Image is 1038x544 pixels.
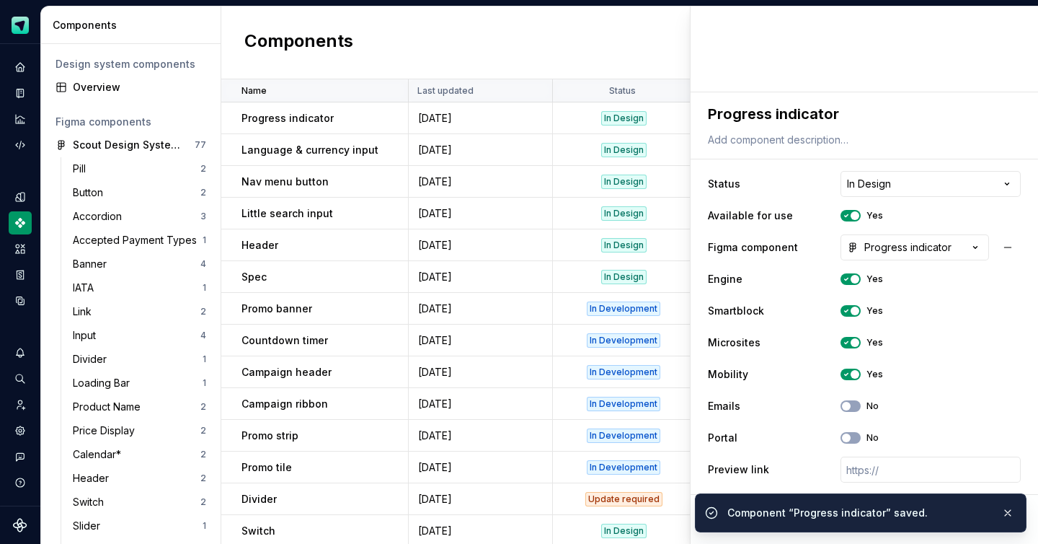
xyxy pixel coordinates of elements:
textarea: Progress indicator [705,101,1018,127]
div: 1 [203,354,206,365]
div: [DATE] [409,333,551,348]
p: Last updated [417,85,474,97]
div: Divider [73,352,112,367]
div: 4 [200,258,206,270]
p: Little search input [241,206,333,221]
label: Yes [866,210,883,221]
div: Overview [73,80,206,95]
div: [DATE] [409,365,551,380]
div: In Design [601,143,647,157]
label: Yes [866,305,883,317]
label: Figma component [708,240,798,255]
div: 1 [203,234,206,246]
div: 1 [203,282,206,294]
div: In Design [601,270,647,284]
div: Button [73,185,109,200]
div: Header [73,471,115,486]
label: Available for use [708,209,793,223]
p: Campaign header [241,365,332,380]
div: IATA [73,281,99,295]
label: Status [708,177,740,191]
label: Engine [708,272,742,286]
div: Loading Bar [73,376,136,390]
a: Documentation [9,82,32,105]
a: Design tokens [9,185,32,209]
div: In Development [587,429,660,443]
p: Language & currency input [241,143,378,157]
div: [DATE] [409,143,551,157]
div: Price Display [73,424,141,438]
input: https:// [840,457,1021,483]
button: Progress indicator [840,234,989,260]
p: Campaign ribbon [241,397,328,411]
a: Pill2 [67,157,212,180]
div: 2 [200,401,206,413]
div: [DATE] [409,492,551,506]
a: Overview [50,76,212,99]
a: Accordion3 [67,205,212,228]
label: Yes [866,273,883,285]
p: Progress indicator [241,111,334,126]
a: Home [9,56,32,79]
a: Data sources [9,289,32,312]
a: Banner4 [67,253,212,276]
div: Analytics [9,108,32,131]
div: Link [73,304,97,319]
label: Yes [866,369,883,380]
a: Scout Design System Components77 [50,133,212,157]
svg: Supernova Logo [13,518,27,532]
a: Code automation [9,133,32,157]
a: Invite team [9,393,32,416]
a: Switch2 [67,491,212,514]
a: IATA1 [67,276,212,299]
div: In Development [587,302,660,316]
p: Promo strip [241,429,298,443]
div: Calendar* [73,447,127,462]
div: Scout Design System Components [73,138,180,152]
div: [DATE] [409,302,551,316]
p: Promo banner [241,302,312,316]
div: Search ⌘K [9,367,32,390]
div: In Design [601,238,647,253]
a: Assets [9,237,32,260]
label: Portal [708,431,737,445]
label: No [866,400,879,412]
div: Accordion [73,209,128,224]
a: Storybook stories [9,263,32,286]
a: Button2 [67,181,212,204]
div: [DATE] [409,111,551,126]
div: In Development [587,333,660,348]
div: In Development [587,460,660,475]
a: Price Display2 [67,419,212,442]
p: Divider [241,492,277,506]
div: 2 [200,163,206,175]
img: e611c74b-76fc-4ef0-bafa-dc494cd4cb8a.png [12,17,29,34]
a: Input4 [67,324,212,347]
label: Yes [866,337,883,348]
div: Product Name [73,400,146,414]
div: 1 [203,520,206,532]
label: Smartblock [708,304,764,318]
div: In Design [601,524,647,538]
a: Product Name2 [67,395,212,418]
div: Slider [73,519,106,533]
div: Figma components [56,115,206,129]
div: 2 [200,496,206,508]
p: Switch [241,524,275,538]
div: Input [73,328,102,343]
p: Status [609,85,636,97]
label: Preview link [708,462,769,477]
div: In Design [601,111,647,126]
div: [DATE] [409,397,551,411]
a: Header2 [67,467,212,490]
div: In Development [587,397,660,411]
p: Countdown timer [241,333,328,348]
div: In Design [601,206,647,221]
